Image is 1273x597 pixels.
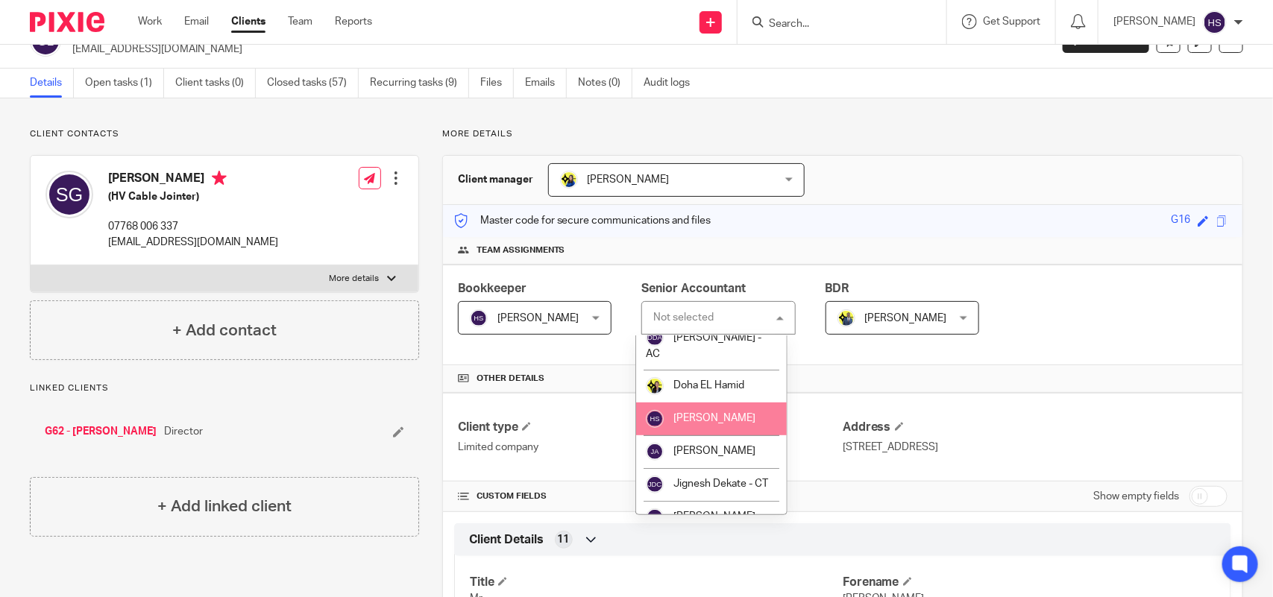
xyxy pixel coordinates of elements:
[673,511,755,522] span: [PERSON_NAME]
[45,171,93,218] img: svg%3E
[212,171,227,186] i: Primary
[865,313,947,323] span: [PERSON_NAME]
[1093,489,1179,504] label: Show empty fields
[843,575,1216,590] h4: Forename
[458,172,533,187] h3: Client manager
[837,309,855,327] img: Dennis-Starbridge.jpg
[335,14,372,29] a: Reports
[1171,212,1190,230] div: G16
[72,42,1040,57] p: [EMAIL_ADDRESS][DOMAIN_NAME]
[138,14,162,29] a: Work
[157,495,292,518] h4: + Add linked client
[108,171,278,189] h4: [PERSON_NAME]
[477,373,544,385] span: Other details
[469,532,544,548] span: Client Details
[843,420,1228,435] h4: Address
[45,424,157,439] a: G62 - [PERSON_NAME]
[477,244,565,256] span: Team assignments
[30,382,419,394] p: Linked clients
[646,508,664,526] img: svg%3E
[164,424,203,439] span: Director
[578,69,632,98] a: Notes (0)
[1113,14,1195,29] p: [PERSON_NAME]
[108,219,278,234] p: 07768 006 337
[458,420,843,435] h4: Client type
[231,14,265,29] a: Clients
[175,69,256,98] a: Client tasks (0)
[646,377,664,395] img: Doha-Starbridge.jpg
[442,128,1243,140] p: More details
[470,309,488,327] img: svg%3E
[558,532,570,547] span: 11
[454,213,711,228] p: Master code for secure communications and files
[1203,10,1227,34] img: svg%3E
[288,14,312,29] a: Team
[497,313,579,323] span: [PERSON_NAME]
[641,282,746,294] span: Senior Accountant
[646,476,664,493] img: svg%3E
[767,18,902,31] input: Search
[458,440,843,455] p: Limited company
[267,69,359,98] a: Closed tasks (57)
[646,443,664,461] img: svg%3E
[588,174,670,185] span: [PERSON_NAME]
[108,235,278,250] p: [EMAIL_ADDRESS][DOMAIN_NAME]
[525,69,567,98] a: Emails
[653,312,714,323] div: Not selected
[30,12,104,32] img: Pixie
[646,329,664,347] img: svg%3E
[370,69,469,98] a: Recurring tasks (9)
[480,69,514,98] a: Files
[30,128,419,140] p: Client contacts
[644,69,701,98] a: Audit logs
[172,319,277,342] h4: + Add contact
[983,16,1040,27] span: Get Support
[108,189,278,204] h5: (HV Cable Jointer)
[330,273,380,285] p: More details
[560,171,578,189] img: Bobo-Starbridge%201.jpg
[470,575,843,590] h4: Title
[85,69,164,98] a: Open tasks (1)
[826,282,849,294] span: BDR
[673,380,744,391] span: Doha EL Hamid
[30,69,74,98] a: Details
[673,478,768,489] span: Jignesh Dekate - CT
[843,440,1228,455] p: [STREET_ADDRESS]
[673,446,755,456] span: [PERSON_NAME]
[458,282,527,294] span: Bookkeeper
[184,14,209,29] a: Email
[673,413,755,423] span: [PERSON_NAME]
[458,490,843,502] h4: CUSTOM FIELDS
[646,410,664,428] img: svg%3E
